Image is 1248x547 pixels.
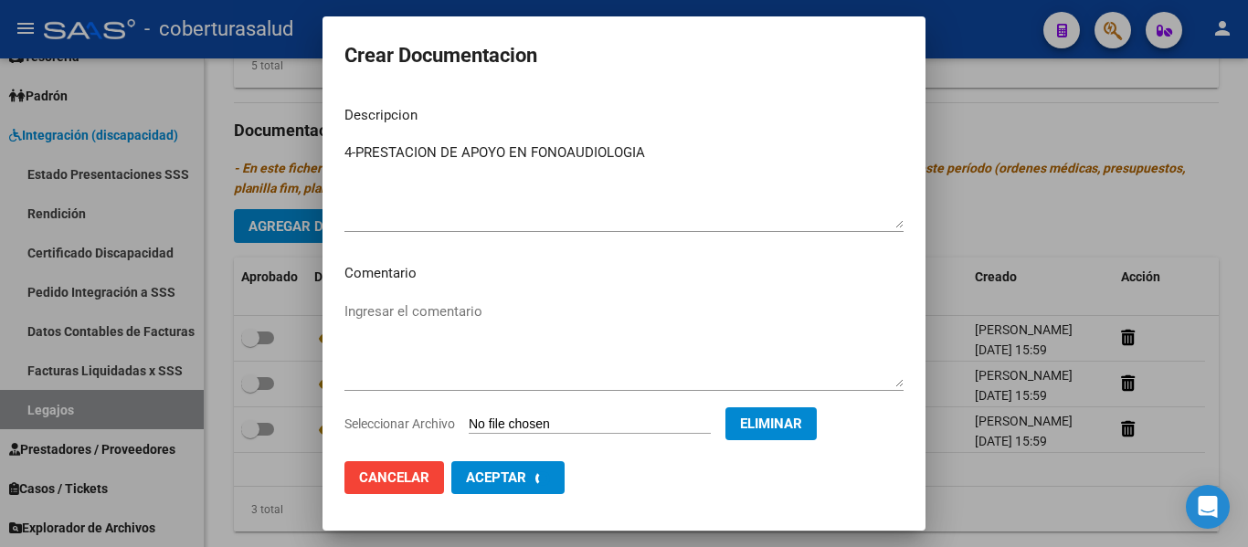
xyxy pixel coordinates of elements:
[344,38,904,73] h2: Crear Documentacion
[451,461,565,494] button: Aceptar
[725,407,817,440] button: Eliminar
[359,469,429,486] span: Cancelar
[344,461,444,494] button: Cancelar
[740,416,802,432] span: Eliminar
[344,105,904,126] p: Descripcion
[344,263,904,284] p: Comentario
[466,469,526,486] span: Aceptar
[344,416,455,431] span: Seleccionar Archivo
[1186,485,1230,529] div: Open Intercom Messenger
